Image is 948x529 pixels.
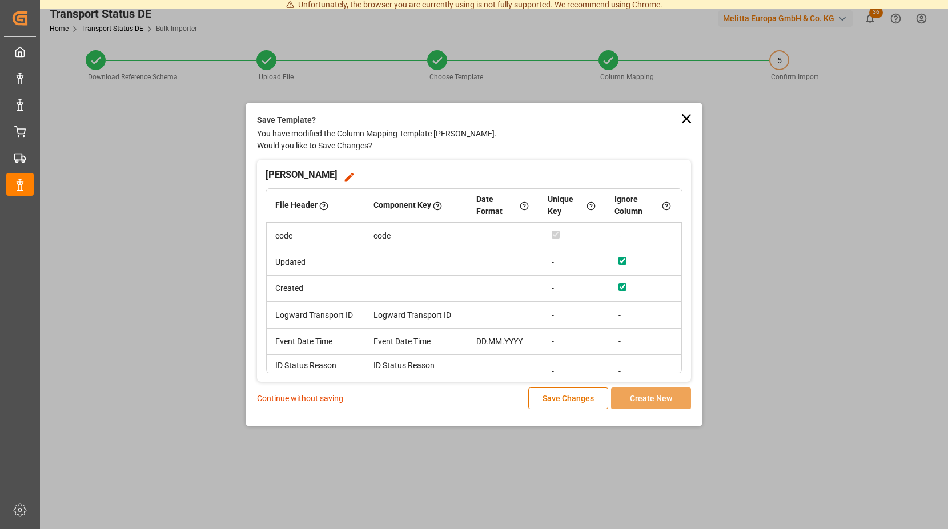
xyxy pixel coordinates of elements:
div: DD.MM.YYYY [476,336,531,348]
div: Unique Key [548,189,597,221]
button: Create New [611,387,691,409]
div: File Header [275,195,356,215]
label: Save Template? [257,114,316,126]
td: Updated [267,249,365,275]
div: - [552,309,597,321]
button: Save Changes [528,387,608,409]
h3: [PERSON_NAME] [266,168,338,183]
div: Date Format [476,189,531,221]
p: You have modified the Column Mapping Template [PERSON_NAME]. Would you like to Save Changes? [257,128,691,152]
div: Ignore Column [614,189,673,221]
div: - [552,336,597,348]
div: - [552,256,597,268]
p: Continue without saving [257,393,343,405]
div: - [618,366,673,378]
div: Logward Transport ID [373,309,459,321]
td: ID Status Reason (CONCAT) [267,355,365,389]
div: ID Status Reason (CONCAT) [373,360,459,383]
div: Component Key [373,195,459,215]
div: - [618,336,673,348]
td: Created [267,276,365,302]
td: Logward Transport ID [267,302,365,328]
div: - [618,309,673,321]
div: - [552,366,597,378]
td: Event Date Time [267,328,365,354]
div: code [373,230,459,242]
div: - [552,282,597,294]
div: - [618,230,673,242]
td: code [267,223,365,249]
div: Event Date Time [373,336,459,348]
